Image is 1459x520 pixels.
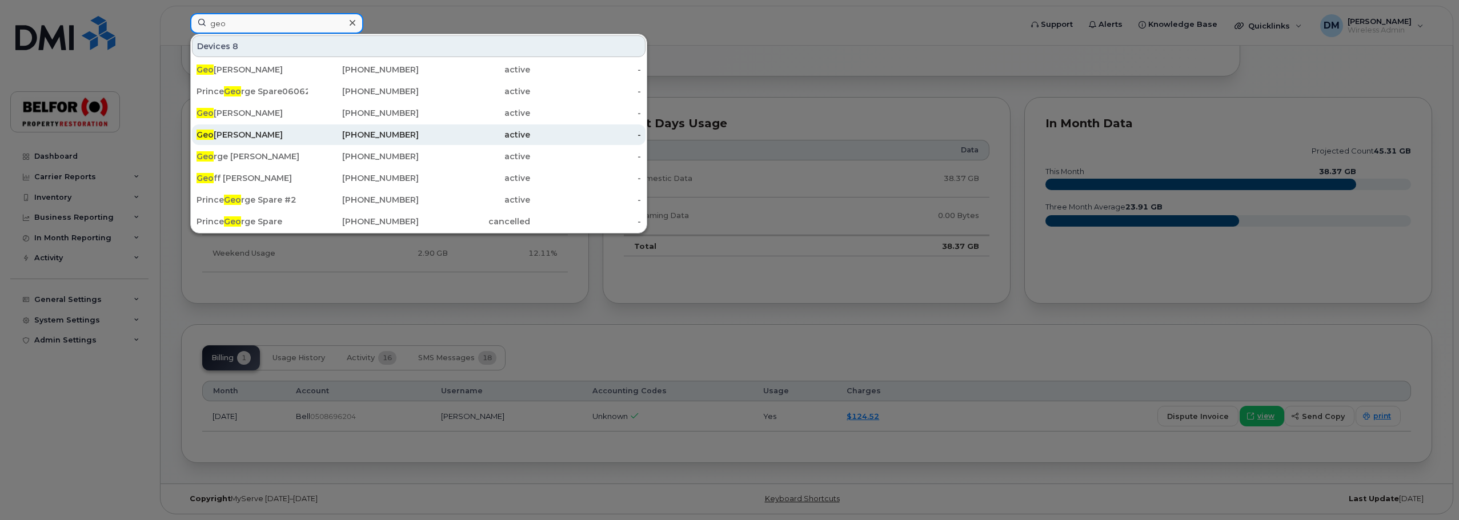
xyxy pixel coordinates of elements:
div: Prince rge Spare #2 [197,194,308,205]
div: [PERSON_NAME] [197,107,308,119]
div: active [419,107,530,119]
span: Geo [224,216,241,227]
div: - [530,129,642,140]
a: George [PERSON_NAME][PHONE_NUMBER]active- [192,146,646,167]
a: PrinceGeorge Spare06062022[PHONE_NUMBER]active- [192,81,646,102]
div: cancelled [419,216,530,227]
div: [PHONE_NUMBER] [308,216,419,227]
span: Geo [197,173,214,183]
div: - [530,107,642,119]
div: - [530,172,642,184]
div: Devices [192,35,646,57]
div: [PHONE_NUMBER] [308,194,419,205]
span: Geo [224,195,241,205]
a: Geo[PERSON_NAME][PHONE_NUMBER]active- [192,124,646,145]
input: Find something... [190,13,363,34]
div: - [530,194,642,205]
a: PrinceGeorge Spare[PHONE_NUMBER]cancelled- [192,211,646,232]
div: active [419,129,530,140]
div: ff [PERSON_NAME] [197,172,308,184]
div: [PHONE_NUMBER] [308,129,419,140]
div: - [530,64,642,75]
div: [PERSON_NAME] [197,64,308,75]
a: PrinceGeorge Spare #2[PHONE_NUMBER]active- [192,190,646,210]
div: rge [PERSON_NAME] [197,151,308,162]
a: Geo[PERSON_NAME][PHONE_NUMBER]active- [192,103,646,123]
span: Geo [197,151,214,162]
span: Geo [224,86,241,96]
a: Geoff [PERSON_NAME][PHONE_NUMBER]active- [192,168,646,188]
span: Geo [197,65,214,75]
div: active [419,151,530,162]
div: active [419,172,530,184]
div: [PHONE_NUMBER] [308,107,419,119]
div: - [530,216,642,227]
div: Prince rge Spare [197,216,308,227]
div: - [530,86,642,97]
a: Geo[PERSON_NAME][PHONE_NUMBER]active- [192,59,646,80]
span: Geo [197,108,214,118]
div: [PHONE_NUMBER] [308,64,419,75]
span: 8 [233,41,238,52]
div: [PERSON_NAME] [197,129,308,140]
div: Prince rge Spare06062022 [197,86,308,97]
div: [PHONE_NUMBER] [308,172,419,184]
div: - [530,151,642,162]
div: active [419,64,530,75]
div: active [419,86,530,97]
div: [PHONE_NUMBER] [308,86,419,97]
div: [PHONE_NUMBER] [308,151,419,162]
div: active [419,194,530,205]
span: Geo [197,130,214,140]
